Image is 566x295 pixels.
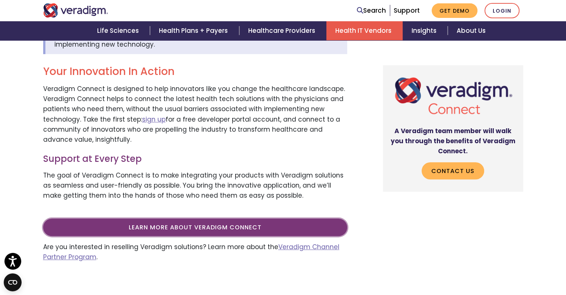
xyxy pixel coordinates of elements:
[357,6,386,16] a: Search
[88,21,150,40] a: Life Sciences
[142,115,166,124] a: sign up
[394,6,420,15] a: Support
[326,21,403,40] a: Health IT Vendors
[43,84,347,145] p: Veradigm Connect is designed to help innovators like you change the healthcare landscape. Veradig...
[422,163,484,180] a: Contact Us
[403,21,448,40] a: Insights
[43,219,347,236] a: Learn more about Veradigm Connect
[432,3,477,18] a: Get Demo
[389,71,517,120] img: Veradigm Connect
[43,65,347,78] h2: Your Innovation In Action
[43,170,347,201] p: The goal of Veradigm Connect is to make integrating your products with Veradigm solutions as seam...
[150,21,239,40] a: Health Plans + Payers
[448,21,495,40] a: About Us
[43,242,339,261] a: Veradigm Channel Partner Program
[43,242,347,262] p: Are you interested in reselling Veradigm solutions? Learn more about the .
[43,3,108,18] img: Veradigm logo
[43,154,347,164] h3: Support at Every Step
[485,3,519,18] a: Login
[390,126,515,156] strong: A Veradigm team member will walk you through the benefits of Veradigm Connect.
[239,21,326,40] a: Healthcare Providers
[4,273,22,291] button: Open CMP widget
